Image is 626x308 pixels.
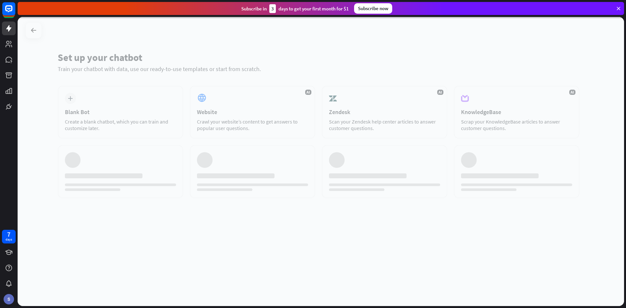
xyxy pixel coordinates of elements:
[6,237,12,242] div: days
[2,230,16,243] a: 7 days
[269,4,276,13] div: 3
[7,231,10,237] div: 7
[241,4,349,13] div: Subscribe in days to get your first month for $1
[354,3,392,14] div: Subscribe now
